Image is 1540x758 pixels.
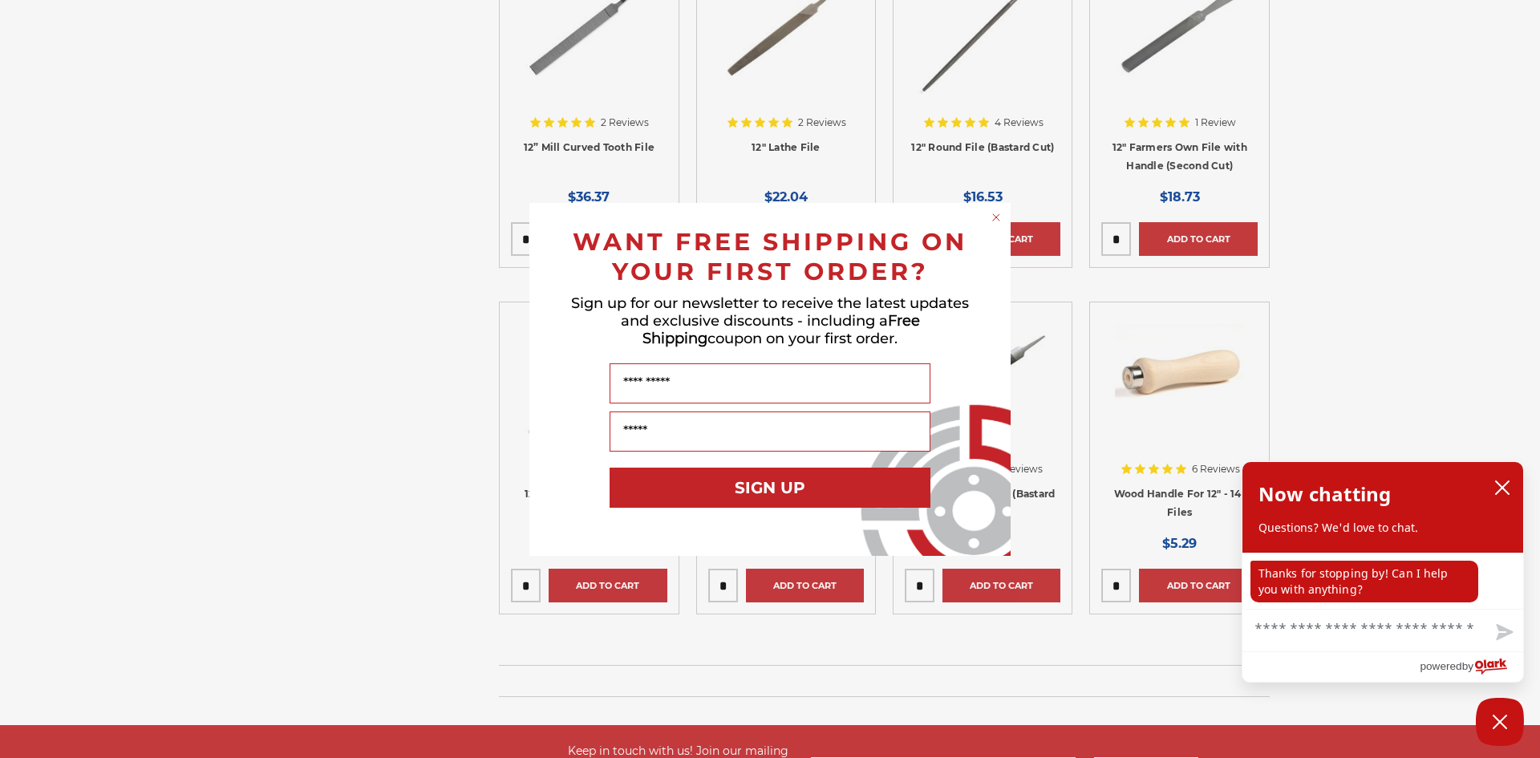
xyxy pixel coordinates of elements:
span: by [1462,656,1473,676]
div: chat [1242,553,1523,609]
button: Close Chatbox [1476,698,1524,746]
span: Sign up for our newsletter to receive the latest updates and exclusive discounts - including a co... [571,294,969,347]
p: Thanks for stopping by! Can I help you with anything? [1250,561,1478,602]
p: Questions? We'd love to chat. [1258,520,1507,536]
span: powered [1420,656,1461,676]
button: SIGN UP [610,468,930,508]
span: Free Shipping [642,312,920,347]
button: Close dialog [988,209,1004,225]
button: Send message [1483,614,1523,651]
button: close chatbox [1489,476,1515,500]
a: Powered by Olark [1420,652,1523,682]
span: WANT FREE SHIPPING ON YOUR FIRST ORDER? [573,227,967,286]
h2: Now chatting [1258,478,1391,510]
div: olark chatbox [1242,461,1524,683]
